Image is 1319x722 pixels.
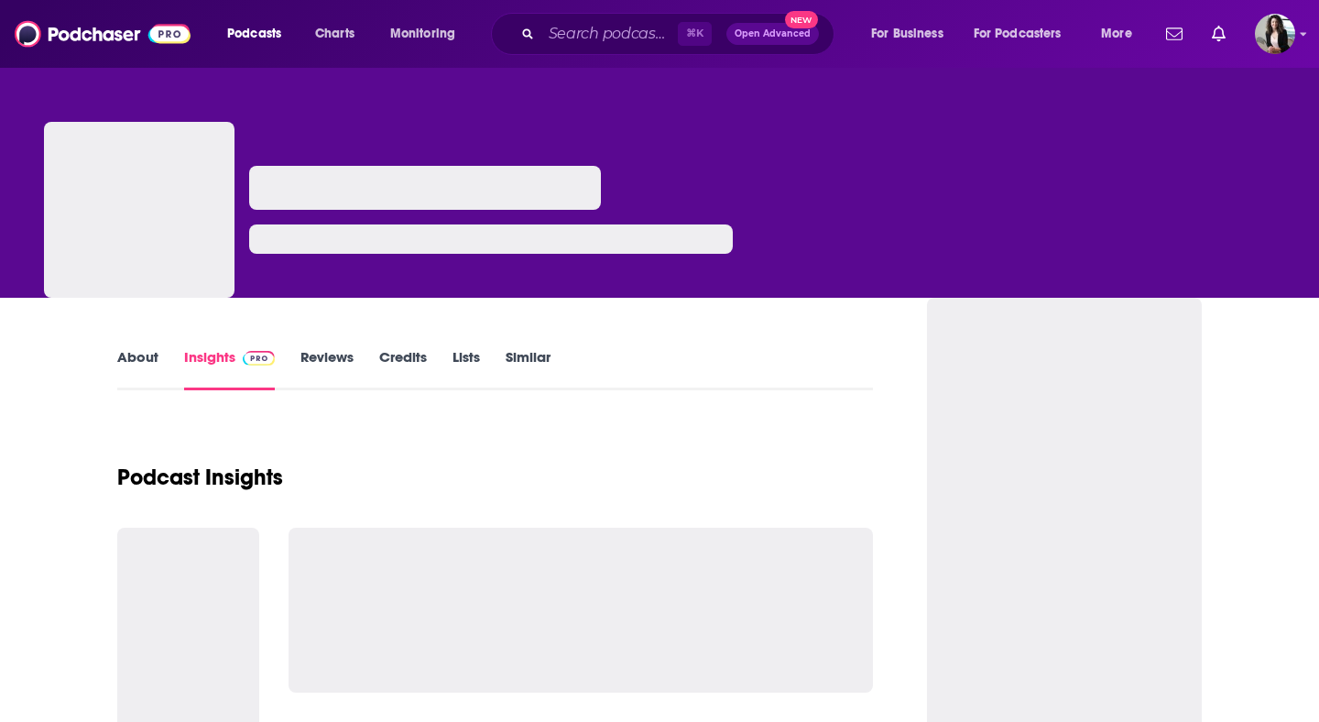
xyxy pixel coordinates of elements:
[1159,18,1190,49] a: Show notifications dropdown
[377,19,479,49] button: open menu
[452,348,480,390] a: Lists
[15,16,191,51] img: Podchaser - Follow, Share and Rate Podcasts
[785,11,818,28] span: New
[508,13,852,55] div: Search podcasts, credits, & more...
[117,464,283,491] h1: Podcast Insights
[541,19,678,49] input: Search podcasts, credits, & more...
[974,21,1062,47] span: For Podcasters
[1255,14,1295,54] img: User Profile
[735,29,811,38] span: Open Advanced
[858,19,966,49] button: open menu
[300,348,354,390] a: Reviews
[506,348,550,390] a: Similar
[379,348,427,390] a: Credits
[726,23,819,45] button: Open AdvancedNew
[214,19,305,49] button: open menu
[184,348,275,390] a: InsightsPodchaser Pro
[243,351,275,366] img: Podchaser Pro
[962,19,1088,49] button: open menu
[117,348,158,390] a: About
[390,21,455,47] span: Monitoring
[315,21,354,47] span: Charts
[227,21,281,47] span: Podcasts
[678,22,712,46] span: ⌘ K
[1255,14,1295,54] span: Logged in as ElizabethCole
[871,21,943,47] span: For Business
[1255,14,1295,54] button: Show profile menu
[303,19,365,49] a: Charts
[1205,18,1233,49] a: Show notifications dropdown
[1088,19,1155,49] button: open menu
[1101,21,1132,47] span: More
